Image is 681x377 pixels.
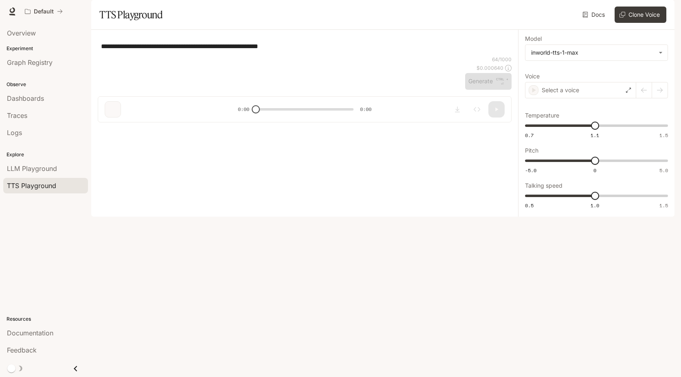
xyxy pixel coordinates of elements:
[615,7,666,23] button: Clone Voice
[593,167,596,174] span: 0
[659,202,668,209] span: 1.5
[525,167,536,174] span: -5.0
[659,132,668,139] span: 1.5
[659,167,668,174] span: 5.0
[525,132,534,139] span: 0.7
[581,7,608,23] a: Docs
[21,3,66,20] button: All workspaces
[531,49,655,57] div: inworld-tts-1-max
[525,73,540,79] p: Voice
[525,148,538,153] p: Pitch
[591,132,599,139] span: 1.1
[542,86,579,94] p: Select a voice
[525,202,534,209] span: 0.5
[591,202,599,209] span: 1.0
[99,7,163,23] h1: TTS Playground
[525,183,562,188] p: Talking speed
[477,64,503,71] p: $ 0.000640
[34,8,54,15] p: Default
[492,56,512,63] p: 64 / 1000
[525,113,559,118] p: Temperature
[525,45,668,60] div: inworld-tts-1-max
[525,36,542,42] p: Model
